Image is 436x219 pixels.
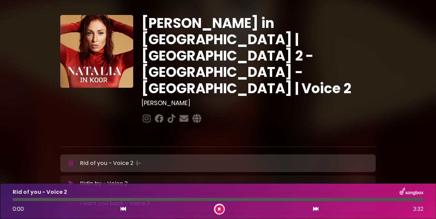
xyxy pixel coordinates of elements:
[141,99,376,107] h3: [PERSON_NAME]
[13,205,24,213] span: 0:00
[134,158,143,168] img: waveform4.gif
[400,188,423,197] img: songbox-logo-white.png
[80,158,143,168] p: Rid of you - Voice 2
[413,205,423,213] span: 3:32
[60,15,133,88] img: YTVS25JmS9CLUqXqkEhs
[80,180,128,188] p: Ridin by - Voice 2
[13,188,67,196] p: Rid of you - Voice 2
[141,15,376,97] h1: [PERSON_NAME] in [GEOGRAPHIC_DATA] | [GEOGRAPHIC_DATA] 2 - [GEOGRAPHIC_DATA] - [GEOGRAPHIC_DATA] ...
